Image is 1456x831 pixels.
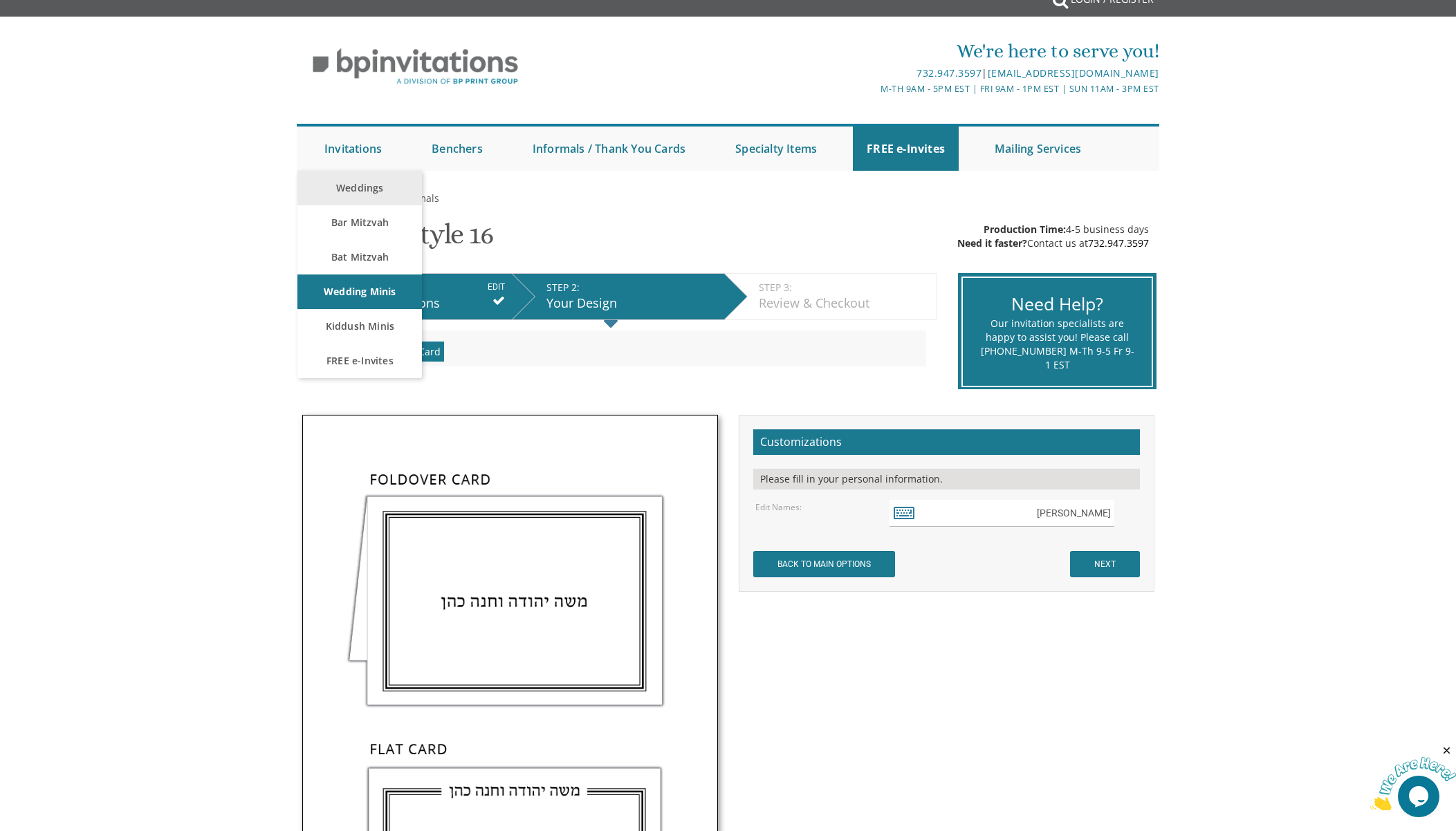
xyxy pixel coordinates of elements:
iframe: chat widget [1370,745,1456,810]
a: 732.947.3597 [1088,236,1149,250]
div: We're here to serve you! [585,37,1159,65]
a: Bar Mitzvah [297,205,422,240]
a: Specialty Items [721,127,831,171]
div: Our invitation specialists are happy to assist you! Please call [PHONE_NUMBER] M-Th 9-5 Fr 9-1 EST [980,317,1134,372]
h2: Customizations [753,429,1140,456]
span: Card [418,345,441,358]
span: Production Time: [984,223,1066,236]
label: Edit Names: [755,501,802,513]
div: | [585,65,1159,82]
input: BACK TO MAIN OPTIONS [753,551,895,577]
a: Informals [297,192,342,205]
a: 732.947.3597 [916,66,982,80]
div: M-Th 9am - 5pm EST | Fri 9am - 1pm EST | Sun 11am - 3pm EST [585,82,1159,96]
div: STEP 2: [546,281,717,295]
a: Mailing Services [981,127,1095,171]
a: Benchers [418,127,497,171]
div: Please fill in your personal information. [753,469,1140,489]
div: Your Design [546,295,717,312]
div: Need Help? [980,292,1134,317]
a: [EMAIL_ADDRESS][DOMAIN_NAME] [988,66,1159,80]
div: 4-5 business days Contact us at [957,223,1149,250]
a: Wedding Minis [297,274,422,309]
div: Review & Checkout [759,295,929,312]
a: Invitations [311,127,396,171]
input: EDIT [488,281,505,293]
img: BP Invitation Loft [297,38,534,95]
a: Kiddush Minis [297,309,422,344]
a: Informals / Thank You Cards [519,127,699,171]
div: STEP 3: [759,281,929,295]
span: Need it faster? [957,236,1027,250]
h1: Informal Style 16 [297,219,493,260]
a: FREE e-Invites [853,127,959,171]
a: Bat Mitzvah [297,240,422,274]
a: Weddings [297,171,422,205]
a: FREE e-Invites [297,344,422,378]
input: NEXT [1070,551,1140,577]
